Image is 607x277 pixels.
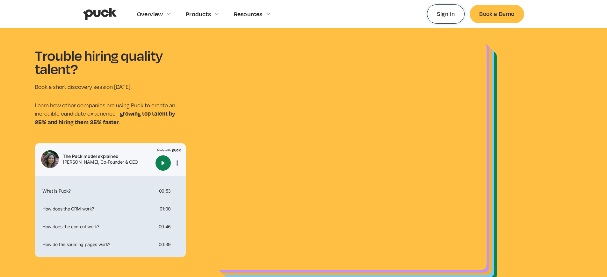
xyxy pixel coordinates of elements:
[40,224,156,229] div: How does the content work?
[427,4,465,23] a: Sign In
[160,207,171,211] div: 01:00
[173,159,181,167] button: More options
[159,242,171,247] div: 00:39
[35,109,175,126] strong: growing top talent by 25% and hiring them 35% faster
[37,219,184,234] div: How does the content work?00:46More options
[159,189,171,193] div: 00:53
[35,101,186,126] p: Learn how other companies are using Puck to create an incredible candidate experience – .
[40,207,157,211] div: How does the CRM work?
[37,237,184,252] div: How do the sourcing pages work?00:39More options
[155,155,171,171] button: Play
[63,160,153,164] div: [PERSON_NAME], Co-Founder & CEO
[40,242,156,247] div: How do the sourcing pages work?
[159,224,171,229] div: 00:46
[37,183,184,199] div: What is Puck?00:53More options
[37,201,184,217] div: How does the CRM work?01:00More options
[41,150,59,168] img: Tali Rapaport headshot
[35,83,186,91] p: Book a short discovery session [DATE]!
[137,11,163,18] div: Overview
[470,5,524,23] a: Book a Demo
[186,11,211,18] div: Products
[35,49,175,75] h1: Trouble hiring quality talent?
[63,154,153,159] div: The Puck model explained
[234,11,263,18] div: Resources
[40,189,156,193] div: What is Puck?
[157,148,181,152] img: Made with Puck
